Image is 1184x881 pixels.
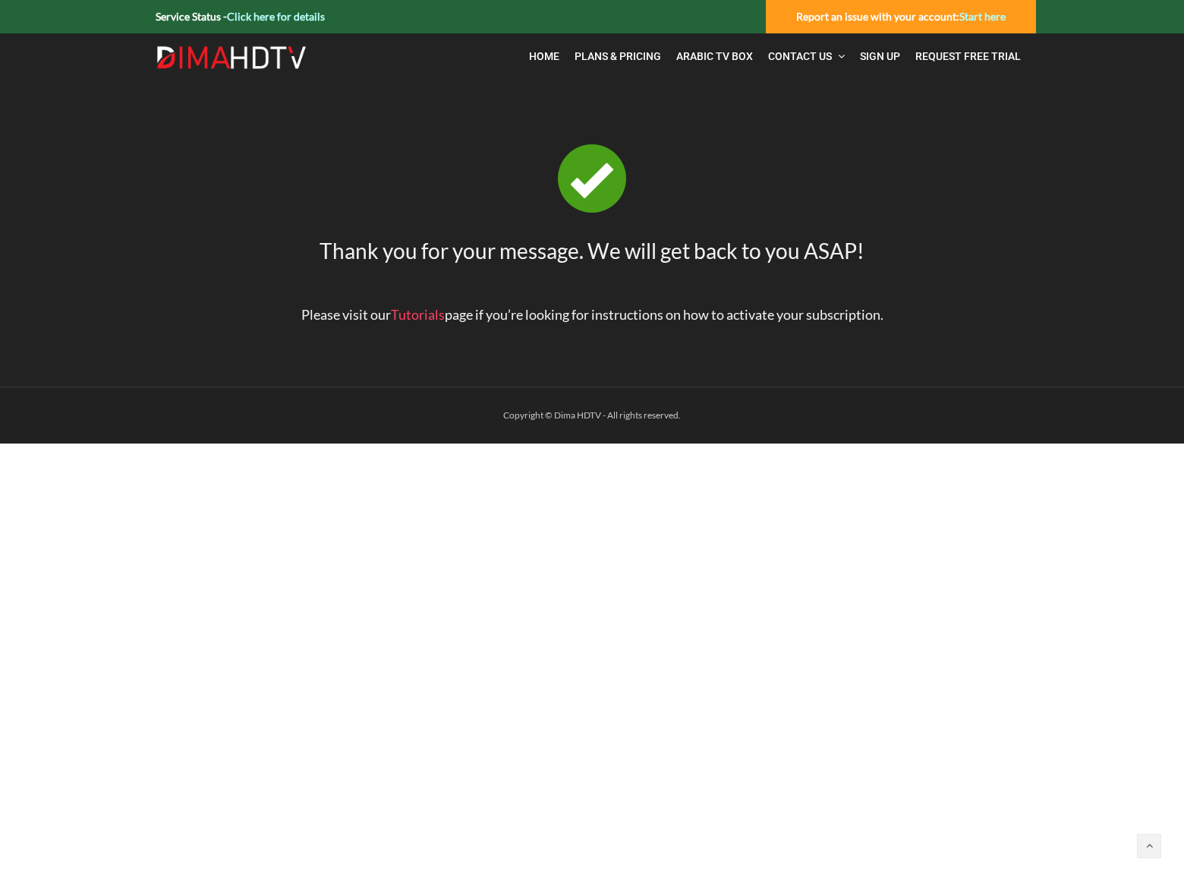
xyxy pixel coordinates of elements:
[148,406,1036,425] div: Copyright © Dima HDTV - All rights reserved.
[796,10,1006,23] strong: Report an issue with your account:
[669,41,760,72] a: Arabic TV Box
[391,306,445,323] a: Tutorials
[529,50,559,62] span: Home
[768,50,832,62] span: Contact Us
[575,50,661,62] span: Plans & Pricing
[156,10,325,23] strong: Service Status -
[1137,834,1161,858] a: Back to top
[852,41,908,72] a: Sign Up
[908,41,1028,72] a: Request Free Trial
[959,10,1006,23] a: Start here
[301,306,883,323] span: Please visit our page if you’re looking for instructions on how to activate your subscription.
[567,41,669,72] a: Plans & Pricing
[156,46,307,70] img: Dima HDTV
[860,50,900,62] span: Sign Up
[320,238,864,264] span: Thank you for your message. We will get back to you ASAP!
[760,41,852,72] a: Contact Us
[521,41,567,72] a: Home
[915,50,1021,62] span: Request Free Trial
[558,144,626,213] img: tick
[227,10,325,23] a: Click here for details
[676,50,753,62] span: Arabic TV Box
